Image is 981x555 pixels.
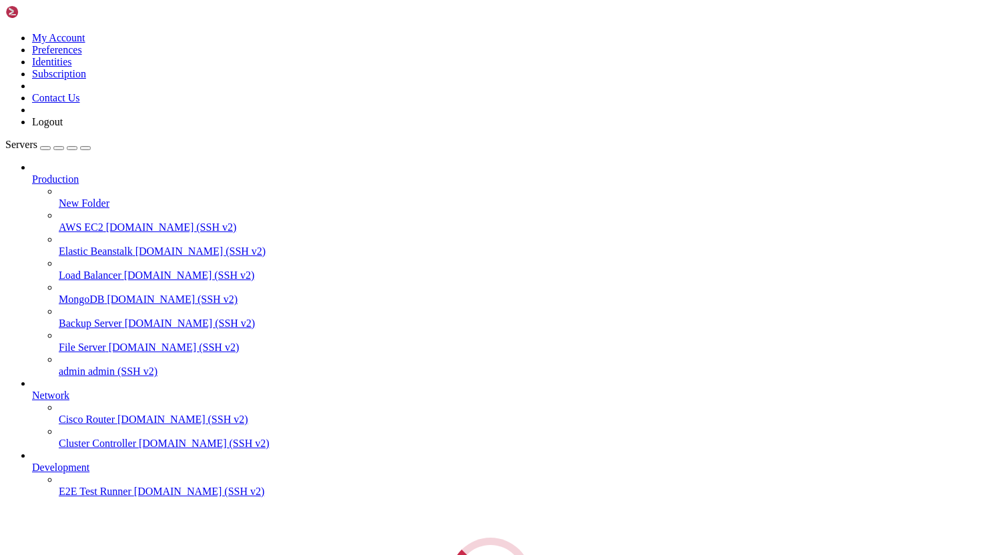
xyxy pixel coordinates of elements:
a: AWS EC2 [DOMAIN_NAME] (SSH v2) [59,221,976,233]
li: Production [32,161,976,378]
x-row: * Take full control of your remote servers using our RDP or VNC from your browser. [5,149,806,161]
a: Development [32,462,976,474]
span: admin [59,366,85,377]
x-row: * Whether you're using or , enjoy the convenience of managing your servers fro [5,94,806,105]
span: Cisco Router [59,414,115,425]
li: Load Balancer [DOMAIN_NAME] (SSH v2) [59,257,976,282]
span: Mobile Compatibility: [11,161,123,171]
li: Elastic Beanstalk [DOMAIN_NAME] (SSH v2) [59,233,976,257]
x-row: * Enjoy easy management of files and folders, swift data transfers, and the ability to edit your ... [5,127,806,139]
li: admin admin (SSH v2) [59,354,976,378]
span: admin (SSH v2) [88,366,157,377]
a: File Server [DOMAIN_NAME] (SSH v2) [59,342,976,354]
li: AWS EC2 [DOMAIN_NAME] (SSH v2) [59,209,976,233]
a: Elastic Beanstalk [DOMAIN_NAME] (SSH v2) [59,245,976,257]
x-row: More information at: [5,205,806,216]
span: Welcome to Shellngn! [5,5,112,16]
img: Shellngn [5,5,82,19]
span: Elastic Beanstalk [59,245,133,257]
a: My Account [32,32,85,43]
span: AWS EC2 [59,221,103,233]
li: Backup Server [DOMAIN_NAME] (SSH v2) [59,306,976,330]
a: Logout [32,116,63,127]
a: Cisco Router [DOMAIN_NAME] (SSH v2) [59,414,976,426]
span: [DOMAIN_NAME] (SSH v2) [135,245,266,257]
span: Network [32,390,69,401]
span: [DOMAIN_NAME] (SSH v2) [107,294,238,305]
li: Network [32,378,976,450]
li: Development [32,450,976,498]
x-row: It also has a full-featured SFTP client, remote desktop with RDP and VNC, and more. [5,61,806,72]
x-row: in our platform. [5,139,806,150]
x-row: Shellngn is a web-based SSH client that allows you to connect to your servers from anywhere witho... [5,50,806,61]
a: MongoDB [DOMAIN_NAME] (SSH v2) [59,294,976,306]
x-row: m anywhere. [5,105,806,117]
x-row: * Work on multiple sessions, automate your SSH commands, and establish connections with just a si... [5,116,806,127]
span: MongoDB [59,294,104,305]
span: [DOMAIN_NAME] (SSH v2) [109,342,240,353]
a: Servers [5,139,91,150]
a: Subscription [32,68,86,79]
span: Cluster Controller [59,438,136,449]
li: MongoDB [DOMAIN_NAME] (SSH v2) [59,282,976,306]
span: [DOMAIN_NAME] (SSH v2) [124,269,255,281]
span: This is a demo session. [5,27,128,38]
span: [DOMAIN_NAME] (SSH v2) [106,221,237,233]
span: [DOMAIN_NAME] (SSH v2) [117,414,248,425]
span: [DOMAIN_NAME] (SSH v2) [139,438,270,449]
span: https://shellngn.com/cloud/ [262,94,336,105]
span: Production [32,173,79,185]
a: E2E Test Runner [DOMAIN_NAME] (SSH v2) [59,486,976,498]
a: Load Balancer [DOMAIN_NAME] (SSH v2) [59,269,976,282]
div: (0, 21) [5,238,11,249]
a: New Folder [59,197,976,209]
li: E2E Test Runner [DOMAIN_NAME] (SSH v2) [59,474,976,498]
span: E2E Test Runner [59,486,131,497]
span: Development [32,462,89,473]
li: Cisco Router [DOMAIN_NAME] (SSH v2) [59,402,976,426]
span: [DOMAIN_NAME] (SSH v2) [125,318,256,329]
span: https://shellngn.com/pro-docker/ [347,94,459,105]
a: Preferences [32,44,82,55]
li: New Folder [59,185,976,209]
span: Remote Desktop Capabilities: [11,149,160,160]
li: File Server [DOMAIN_NAME] (SSH v2) [59,330,976,354]
span: Comprehensive SFTP Client: [11,127,149,138]
a: Production [32,173,976,185]
a: Network [32,390,976,402]
span: [DOMAIN_NAME] (SSH v2) [134,486,265,497]
x-row: * Experience the same robust functionality and convenience on your mobile devices, for seamless s... [5,161,806,172]
a: Cluster Controller [DOMAIN_NAME] (SSH v2) [59,438,976,450]
x-row: go. [5,171,806,183]
span: https://shellngn.com [112,205,208,215]
span: Servers [5,139,37,150]
a: Identities [32,56,72,67]
span: New Folder [59,197,109,209]
a: Contact Us [32,92,80,103]
span: Backup Server [59,318,122,329]
li: Cluster Controller [DOMAIN_NAME] (SSH v2) [59,426,976,450]
a: Backup Server [DOMAIN_NAME] (SSH v2) [59,318,976,330]
span: File Server [59,342,106,353]
a: admin admin (SSH v2) [59,366,976,378]
span: Seamless Server Management: [11,94,155,105]
span: Load Balancer [59,269,121,281]
span: To get started, please use the left side bar to add your server. [5,227,347,238]
span: Advanced SSH Client: [11,116,117,127]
